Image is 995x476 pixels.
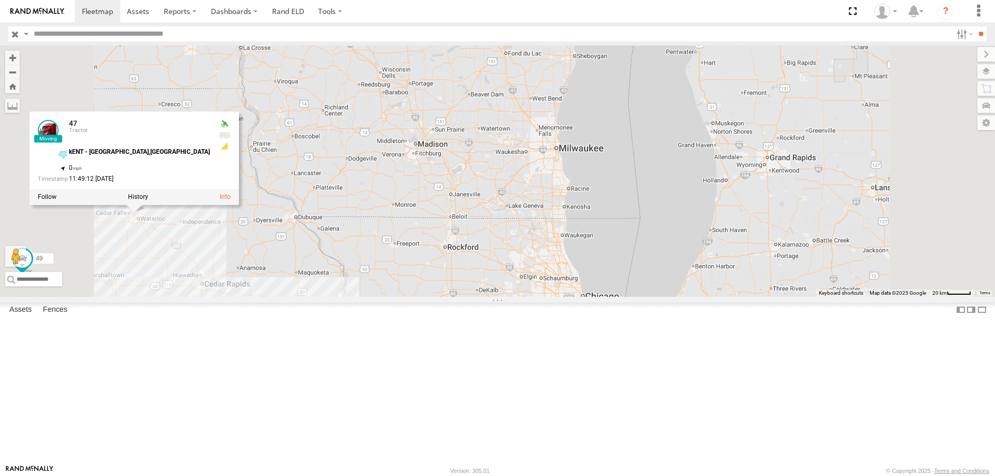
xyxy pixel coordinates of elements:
div: Chase Tanke [871,4,901,19]
button: Zoom in [5,51,20,65]
label: Realtime tracking of Asset [38,193,56,200]
label: Map Settings [977,116,995,130]
div: kENT - [GEOGRAPHIC_DATA],[GEOGRAPHIC_DATA] [69,149,210,155]
div: Tractor [69,128,210,134]
label: Fences [38,302,73,317]
span: 0 [69,164,82,171]
label: Measure [5,98,20,113]
button: Zoom Home [5,79,20,93]
a: 47 [69,119,77,127]
div: Version: 305.01 [450,468,490,474]
label: Assets [4,302,37,317]
div: © Copyright 2025 - [886,468,989,474]
span: 49 [36,255,42,262]
a: View Asset Details [220,193,231,200]
div: Date/time of location update [38,176,210,183]
a: Visit our Website [6,466,53,476]
div: No voltage information received from this device. [218,131,231,139]
span: 20 km [932,290,947,296]
button: Drag Pegman onto the map to open Street View [5,246,26,267]
label: Hide Summary Table [977,302,987,318]
i: ? [937,3,954,20]
label: Dock Summary Table to the Right [966,302,976,318]
button: Keyboard shortcuts [819,290,863,297]
label: Search Filter Options [953,26,975,41]
div: Valid GPS Fix [218,120,231,128]
span: Map data ©2025 Google [870,290,926,296]
label: View Asset History [128,193,148,200]
button: Map Scale: 20 km per 43 pixels [929,290,974,297]
label: Search Query [22,26,30,41]
label: Dock Summary Table to the Left [956,302,966,318]
img: rand-logo.svg [10,8,64,15]
a: View Asset Details [38,120,59,140]
a: Terms and Conditions [934,468,989,474]
a: Terms [979,291,990,295]
div: GSM Signal = 3 [218,142,231,150]
button: Zoom out [5,65,20,79]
